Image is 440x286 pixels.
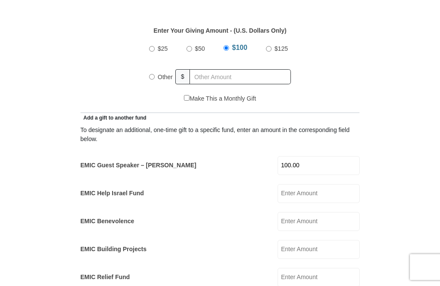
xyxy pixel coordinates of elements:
[80,217,134,226] label: EMIC Benevolence
[278,156,360,175] input: Enter Amount
[184,95,189,101] input: Make This a Monthly Gift
[158,74,173,80] span: Other
[80,245,147,254] label: EMIC Building Projects
[80,189,144,198] label: EMIC Help Israel Fund
[153,27,286,34] strong: Enter Your Giving Amount - (U.S. Dollars Only)
[184,94,256,103] label: Make This a Monthly Gift
[278,184,360,203] input: Enter Amount
[80,273,130,282] label: EMIC Relief Fund
[158,45,168,52] span: $25
[278,240,360,259] input: Enter Amount
[278,212,360,231] input: Enter Amount
[80,161,196,170] label: EMIC Guest Speaker – [PERSON_NAME]
[175,69,190,84] span: $
[232,44,247,51] span: $100
[80,126,360,144] div: To designate an additional, one-time gift to a specific fund, enter an amount in the correspondin...
[80,115,147,121] span: Add a gift to another fund
[195,45,205,52] span: $50
[275,45,288,52] span: $125
[189,69,291,84] input: Other Amount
